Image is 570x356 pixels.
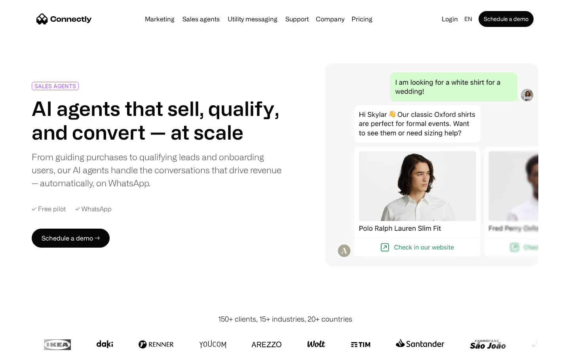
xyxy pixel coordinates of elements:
[179,16,223,22] a: Sales agents
[218,314,352,324] div: 150+ clients, 15+ industries, 20+ countries
[32,205,66,213] div: ✓ Free pilot
[36,13,92,25] a: home
[316,13,344,25] div: Company
[32,150,282,189] div: From guiding purchases to qualifying leads and onboarding users, our AI agents handle the convers...
[479,11,534,27] a: Schedule a demo
[461,13,477,25] div: en
[75,205,112,213] div: ✓ WhatsApp
[439,13,461,25] a: Login
[16,342,47,353] ul: Language list
[348,16,376,22] a: Pricing
[282,16,312,22] a: Support
[34,83,76,89] div: SALES AGENTS
[142,16,178,22] a: Marketing
[464,13,472,25] div: en
[224,16,281,22] a: Utility messaging
[32,229,110,248] a: Schedule a demo →
[32,97,282,144] h1: AI agents that sell, qualify, and convert — at scale
[313,13,347,25] div: Company
[8,341,47,353] aside: Language selected: English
